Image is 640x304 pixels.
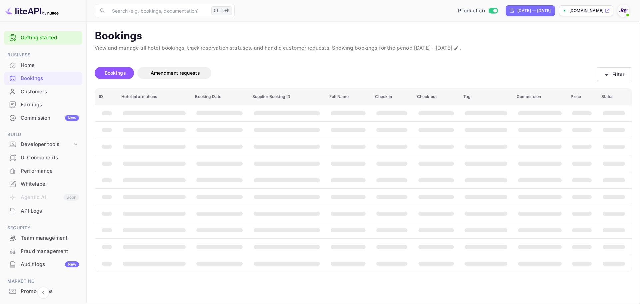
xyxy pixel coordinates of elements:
[453,45,460,52] button: Change date range
[21,88,79,96] div: Customers
[455,7,500,15] div: Switch to Sandbox mode
[95,89,117,105] th: ID
[95,30,632,43] p: Bookings
[21,207,79,215] div: API Logs
[105,70,126,76] span: Bookings
[414,45,452,52] span: [DATE] - [DATE]
[597,67,632,81] button: Filter
[459,89,513,105] th: Tag
[21,261,79,268] div: Audit logs
[95,89,632,272] table: booking table
[21,248,79,255] div: Fraud management
[21,34,79,42] a: Getting started
[4,224,82,232] span: Security
[151,70,200,76] span: Amendment requests
[211,6,232,15] div: Ctrl+K
[21,167,79,175] div: Performance
[21,234,79,242] div: Team management
[21,114,79,122] div: Commission
[21,75,79,82] div: Bookings
[371,89,413,105] th: Check in
[413,89,459,105] th: Check out
[108,4,209,17] input: Search (e.g. bookings, documentation)
[5,5,59,16] img: LiteAPI logo
[325,89,371,105] th: Full Name
[618,5,629,16] img: With Joy
[95,67,597,79] div: account-settings tabs
[248,89,325,105] th: Supplier Booking ID
[21,180,79,188] div: Whitelabel
[513,89,567,105] th: Commission
[4,131,82,138] span: Build
[65,261,79,267] div: New
[21,62,79,69] div: Home
[517,8,551,14] div: [DATE] — [DATE]
[21,154,79,162] div: UI Components
[21,141,72,148] div: Developer tools
[4,51,82,59] span: Business
[567,89,597,105] th: Price
[117,89,191,105] th: Hotel informations
[4,278,82,285] span: Marketing
[191,89,248,105] th: Booking Date
[95,44,632,52] p: View and manage all hotel bookings, track reservation statuses, and handle customer requests. Sho...
[569,8,603,14] p: [DOMAIN_NAME]
[597,89,632,105] th: Status
[65,115,79,121] div: New
[37,287,49,299] button: Collapse navigation
[458,7,485,15] span: Production
[21,288,79,295] div: Promo codes
[21,101,79,109] div: Earnings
